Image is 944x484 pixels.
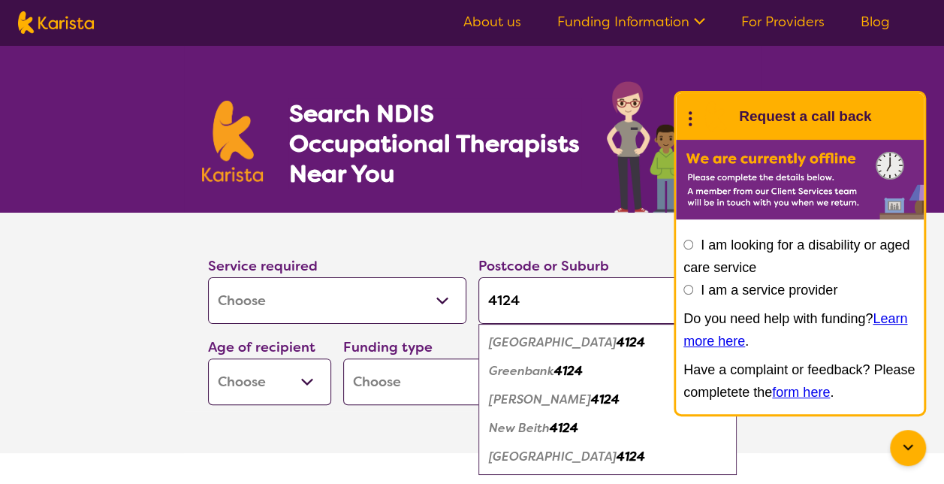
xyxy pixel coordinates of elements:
[701,283,837,298] label: I am a service provider
[343,338,433,356] label: Funding type
[18,11,94,34] img: Karista logo
[288,98,581,189] h1: Search NDIS Occupational Therapists Near You
[683,307,916,352] p: Do you need help with funding? .
[202,101,264,182] img: Karista logo
[489,334,617,350] em: [GEOGRAPHIC_DATA]
[463,13,521,31] a: About us
[478,277,737,324] input: Type
[557,13,705,31] a: Funding Information
[489,449,617,464] em: [GEOGRAPHIC_DATA]
[554,363,583,379] em: 4124
[700,101,730,132] img: Karista
[617,334,645,350] em: 4124
[486,328,729,357] div: Boronia Heights 4124
[486,443,729,471] div: Silverbark Ridge 4124
[486,357,729,386] div: Greenbank 4124
[683,358,916,404] p: Have a complaint or feedback? Please completete the .
[676,140,924,219] img: Karista offline chat form to request call back
[486,386,729,414] div: Lyons 4124
[861,13,890,31] a: Blog
[489,363,554,379] em: Greenbank
[489,392,591,407] em: [PERSON_NAME]
[617,449,645,464] em: 4124
[478,257,609,275] label: Postcode or Suburb
[772,385,830,400] a: form here
[739,105,871,128] h1: Request a call back
[208,338,315,356] label: Age of recipient
[591,392,620,407] em: 4124
[486,414,729,443] div: New Beith 4124
[741,13,825,31] a: For Providers
[607,81,743,213] img: occupational-therapy
[208,257,318,275] label: Service required
[489,420,550,436] em: New Beith
[550,420,578,436] em: 4124
[683,237,909,275] label: I am looking for a disability or aged care service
